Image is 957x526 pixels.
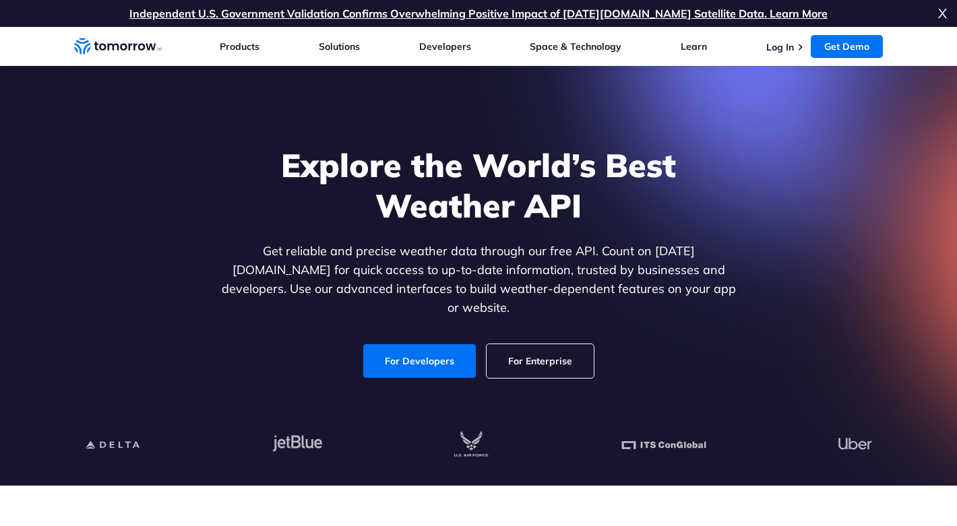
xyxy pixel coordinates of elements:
[74,36,162,57] a: Home link
[487,344,594,378] a: For Enterprise
[319,40,360,53] a: Solutions
[218,145,739,226] h1: Explore the World’s Best Weather API
[218,242,739,317] p: Get reliable and precise weather data through our free API. Count on [DATE][DOMAIN_NAME] for quic...
[129,7,828,20] a: Independent U.S. Government Validation Confirms Overwhelming Positive Impact of [DATE][DOMAIN_NAM...
[811,35,883,58] a: Get Demo
[220,40,259,53] a: Products
[363,344,476,378] a: For Developers
[419,40,471,53] a: Developers
[681,40,707,53] a: Learn
[766,41,794,53] a: Log In
[530,40,621,53] a: Space & Technology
